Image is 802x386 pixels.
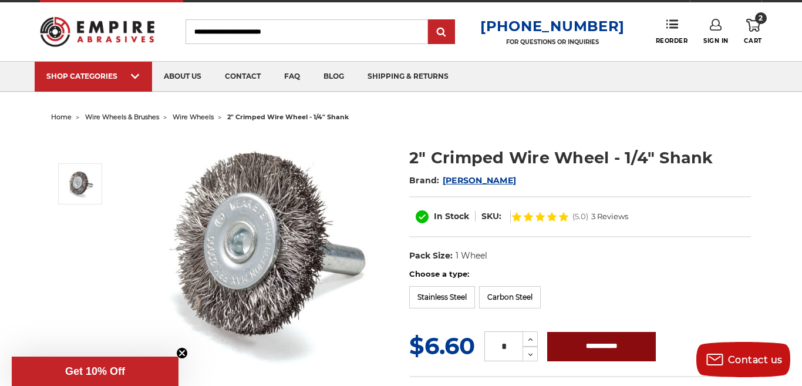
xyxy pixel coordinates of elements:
a: blog [312,62,356,92]
a: 2 Cart [744,19,761,45]
span: $6.60 [409,331,475,360]
img: Crimped Wire Wheel with Shank [143,134,378,369]
img: Crimped Wire Wheel with Shank [65,169,95,199]
dt: SKU: [481,210,501,223]
a: contact [213,62,272,92]
span: Brand: [409,175,440,186]
div: SHOP CATEGORIES [46,72,140,80]
a: faq [272,62,312,92]
span: Get 10% Off [65,365,125,377]
span: 2" crimped wire wheel - 1/4" shank [227,113,349,121]
button: Contact us [696,342,790,377]
span: Contact us [728,354,783,365]
span: In Stock [434,211,469,221]
span: 3 Reviews [591,213,628,220]
span: (5.0) [572,213,588,220]
a: wire wheels & brushes [85,113,159,121]
a: [PERSON_NAME] [443,175,516,186]
dt: Pack Size: [409,250,453,262]
label: Choose a type: [409,268,751,280]
a: home [51,113,72,121]
input: Submit [430,21,453,44]
p: FOR QUESTIONS OR INQUIRIES [480,38,625,46]
a: Reorder [656,19,688,44]
span: Reorder [656,37,688,45]
a: wire wheels [173,113,214,121]
button: Close teaser [176,347,188,359]
a: about us [152,62,213,92]
span: Sign In [703,37,729,45]
dd: 1 Wheel [456,250,487,262]
a: [PHONE_NUMBER] [480,18,625,35]
a: shipping & returns [356,62,460,92]
span: Cart [744,37,761,45]
h1: 2" Crimped Wire Wheel - 1/4" Shank [409,146,751,169]
img: Empire Abrasives [40,9,154,54]
span: 2 [755,12,767,24]
div: Get 10% OffClose teaser [12,357,178,386]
